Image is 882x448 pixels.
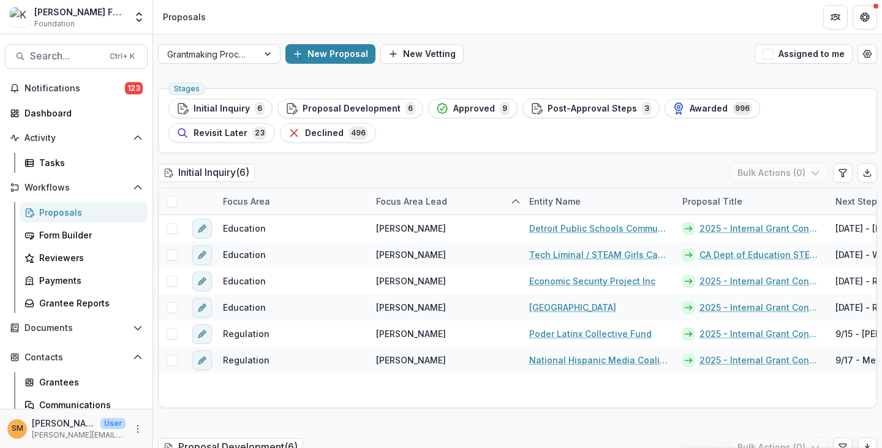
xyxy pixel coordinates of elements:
[369,188,522,215] div: Focus Area Lead
[39,398,138,411] div: Communications
[376,354,446,366] span: [PERSON_NAME]
[405,102,415,115] span: 6
[699,275,821,287] a: 2025 - Internal Grant Concept Form
[529,248,668,261] a: Tech Liminal / STEAM Girls Camp
[277,99,423,118] button: Proposal Development6
[303,104,401,114] span: Proposal Development
[699,327,821,340] a: 2025 - Internal Grant Concept Form
[20,270,148,290] a: Payments
[699,222,821,235] a: 2025 - Internal Grant Concept Form
[130,422,145,436] button: More
[163,10,206,23] div: Proposals
[216,188,369,215] div: Focus Area
[24,83,125,94] span: Notifications
[223,327,269,340] span: Regulation
[5,347,148,367] button: Open Contacts
[529,354,668,366] a: National Hispanic Media Coalition
[20,202,148,222] a: Proposals
[20,225,148,245] a: Form Builder
[380,44,464,64] button: New Vetting
[192,219,212,238] button: edit
[168,99,273,118] button: Initial Inquiry6
[522,195,588,208] div: Entity Name
[10,7,29,27] img: Kapor Foundation
[529,301,616,314] a: [GEOGRAPHIC_DATA]
[665,99,760,118] button: Awarded996
[675,188,828,215] div: Proposal Title
[39,206,138,219] div: Proposals
[158,8,211,26] nav: breadcrumb
[305,128,344,139] span: Declined
[5,78,148,98] button: Notifications123
[5,318,148,338] button: Open Documents
[20,153,148,173] a: Tasks
[699,248,821,261] a: CA Dept of Education STEAM grant
[32,430,126,441] p: [PERSON_NAME][EMAIL_ADDRESS][PERSON_NAME][DOMAIN_NAME]
[20,395,148,415] a: Communications
[5,128,148,148] button: Open Activity
[280,123,376,143] button: Declined496
[24,352,128,363] span: Contacts
[252,126,267,140] span: 23
[24,133,128,143] span: Activity
[100,418,126,429] p: User
[39,274,138,287] div: Payments
[823,5,848,29] button: Partners
[529,327,652,340] a: Poder Latinx Collective Fund
[223,248,266,261] span: Education
[216,195,277,208] div: Focus Area
[39,251,138,264] div: Reviewers
[522,188,675,215] div: Entity Name
[223,301,266,314] span: Education
[192,298,212,317] button: edit
[192,271,212,291] button: edit
[833,163,853,183] button: Edit table settings
[349,126,368,140] span: 496
[255,102,265,115] span: 6
[168,123,275,143] button: Revisit Later23
[32,417,96,430] p: [PERSON_NAME]
[24,323,128,333] span: Documents
[192,324,212,344] button: edit
[5,178,148,197] button: Open Workflows
[376,301,446,314] span: [PERSON_NAME]
[158,164,255,181] h2: Initial Inquiry ( 6 )
[24,183,128,193] span: Workflows
[522,99,660,118] button: Post-Approval Steps3
[755,44,853,64] button: Assigned to me
[130,5,148,29] button: Open entity switcher
[529,275,655,287] a: Economic Security Project Inc
[5,44,148,69] button: Search...
[125,82,143,94] span: 123
[453,104,495,114] span: Approved
[30,50,102,62] span: Search...
[223,222,266,235] span: Education
[20,372,148,392] a: Grantees
[699,301,821,314] a: 2025 - Internal Grant Concept Form
[376,275,446,287] span: [PERSON_NAME]
[369,195,454,208] div: Focus Area Lead
[107,50,137,63] div: Ctrl + K
[853,5,877,29] button: Get Help
[642,102,652,115] span: 3
[39,297,138,309] div: Grantee Reports
[699,354,821,366] a: 2025 - Internal Grant Concept Form
[24,107,138,120] div: Dashboard
[194,104,250,114] span: Initial Inquiry
[376,327,446,340] span: [PERSON_NAME]
[174,85,200,93] span: Stages
[223,354,269,366] span: Regulation
[194,128,247,139] span: Revisit Later
[858,163,877,183] button: Export table data
[39,156,138,169] div: Tasks
[548,104,637,114] span: Post-Approval Steps
[376,222,446,235] span: [PERSON_NAME]
[20,248,148,268] a: Reviewers
[858,44,877,64] button: Open table manager
[192,351,212,370] button: edit
[733,102,752,115] span: 996
[285,44,375,64] button: New Proposal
